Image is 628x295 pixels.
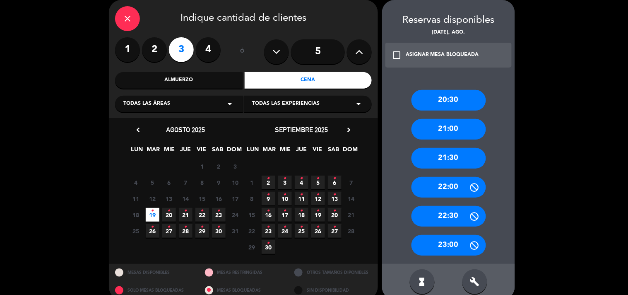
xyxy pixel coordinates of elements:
[295,208,308,222] span: 18
[344,208,358,222] span: 21
[129,176,143,189] span: 4
[411,119,486,140] div: 21:00
[115,6,372,31] div: Indique cantidad de clientes
[279,145,292,158] span: MIE
[262,192,275,206] span: 9
[146,192,159,206] span: 12
[109,264,199,282] div: MESAS DISPONIBLES
[300,204,303,218] i: •
[267,220,270,234] i: •
[284,204,286,218] i: •
[328,208,342,222] span: 20
[245,224,259,238] span: 22
[262,208,275,222] span: 16
[344,126,353,134] i: chevron_right
[317,188,320,201] i: •
[262,224,275,238] span: 23
[115,37,140,62] label: 1
[333,172,336,185] i: •
[195,208,209,222] span: 22
[295,192,308,206] span: 11
[151,220,154,234] i: •
[129,192,143,206] span: 11
[295,224,308,238] span: 25
[411,90,486,111] div: 20:30
[195,145,209,158] span: VIE
[245,240,259,254] span: 29
[212,160,226,173] span: 2
[311,224,325,238] span: 26
[246,145,260,158] span: LUN
[295,145,308,158] span: JUE
[195,224,209,238] span: 29
[169,37,194,62] label: 3
[278,192,292,206] span: 10
[382,29,515,37] div: [DATE], ago.
[267,237,270,250] i: •
[284,188,286,201] i: •
[411,235,486,256] div: 23:00
[134,126,142,134] i: chevron_left
[166,126,205,134] span: agosto 2025
[311,176,325,189] span: 5
[195,176,209,189] span: 8
[245,176,259,189] span: 1
[411,177,486,198] div: 22:00
[179,208,192,222] span: 21
[196,37,221,62] label: 4
[344,192,358,206] span: 14
[406,51,479,59] div: ASIGNAR MESA BLOQUEADA
[184,220,187,234] i: •
[123,100,170,108] span: Todas las áreas
[262,240,275,254] span: 30
[311,208,325,222] span: 19
[317,204,320,218] i: •
[278,224,292,238] span: 24
[275,126,328,134] span: septiembre 2025
[411,206,486,227] div: 22:30
[217,204,220,218] i: •
[245,72,372,89] div: Cena
[288,264,378,282] div: OTROS TAMAÑOS DIPONIBLES
[129,208,143,222] span: 18
[245,208,259,222] span: 15
[201,204,204,218] i: •
[417,277,427,287] i: hourglass_full
[343,145,357,158] span: DOM
[201,220,204,234] i: •
[311,145,325,158] span: VIE
[179,145,192,158] span: JUE
[115,72,243,89] div: Almuerzo
[354,99,363,109] i: arrow_drop_down
[229,224,242,238] span: 31
[278,176,292,189] span: 3
[162,208,176,222] span: 20
[267,188,270,201] i: •
[470,277,480,287] i: build
[327,145,341,158] span: SAB
[163,145,176,158] span: MIE
[123,14,132,24] i: close
[262,176,275,189] span: 2
[300,188,303,201] i: •
[151,204,154,218] i: •
[267,204,270,218] i: •
[146,224,159,238] span: 26
[195,192,209,206] span: 15
[328,192,342,206] span: 13
[278,208,292,222] span: 17
[179,192,192,206] span: 14
[229,37,256,66] div: ó
[267,172,270,185] i: •
[344,176,358,189] span: 7
[227,145,241,158] span: DOM
[382,12,515,29] div: Reservas disponibles
[162,192,176,206] span: 13
[245,192,259,206] span: 8
[147,145,160,158] span: MAR
[262,145,276,158] span: MAR
[225,99,235,109] i: arrow_drop_down
[284,220,286,234] i: •
[300,220,303,234] i: •
[311,192,325,206] span: 12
